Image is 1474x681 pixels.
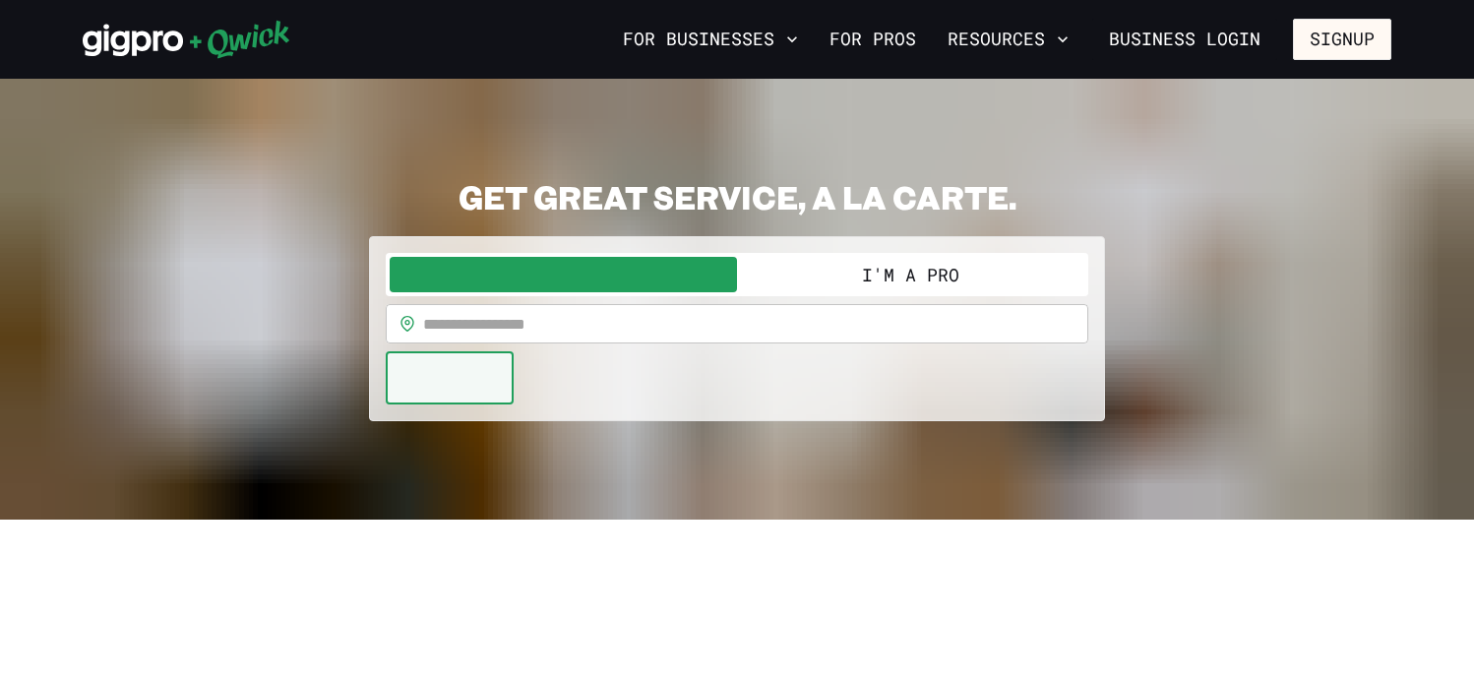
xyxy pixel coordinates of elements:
[737,257,1084,292] button: I'm a Pro
[1293,19,1391,60] button: Signup
[390,257,737,292] button: I'm a Business
[822,23,924,56] a: For Pros
[615,23,806,56] button: For Businesses
[1092,19,1277,60] a: Business Login
[369,177,1105,217] h2: GET GREAT SERVICE, A LA CARTE.
[940,23,1076,56] button: Resources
